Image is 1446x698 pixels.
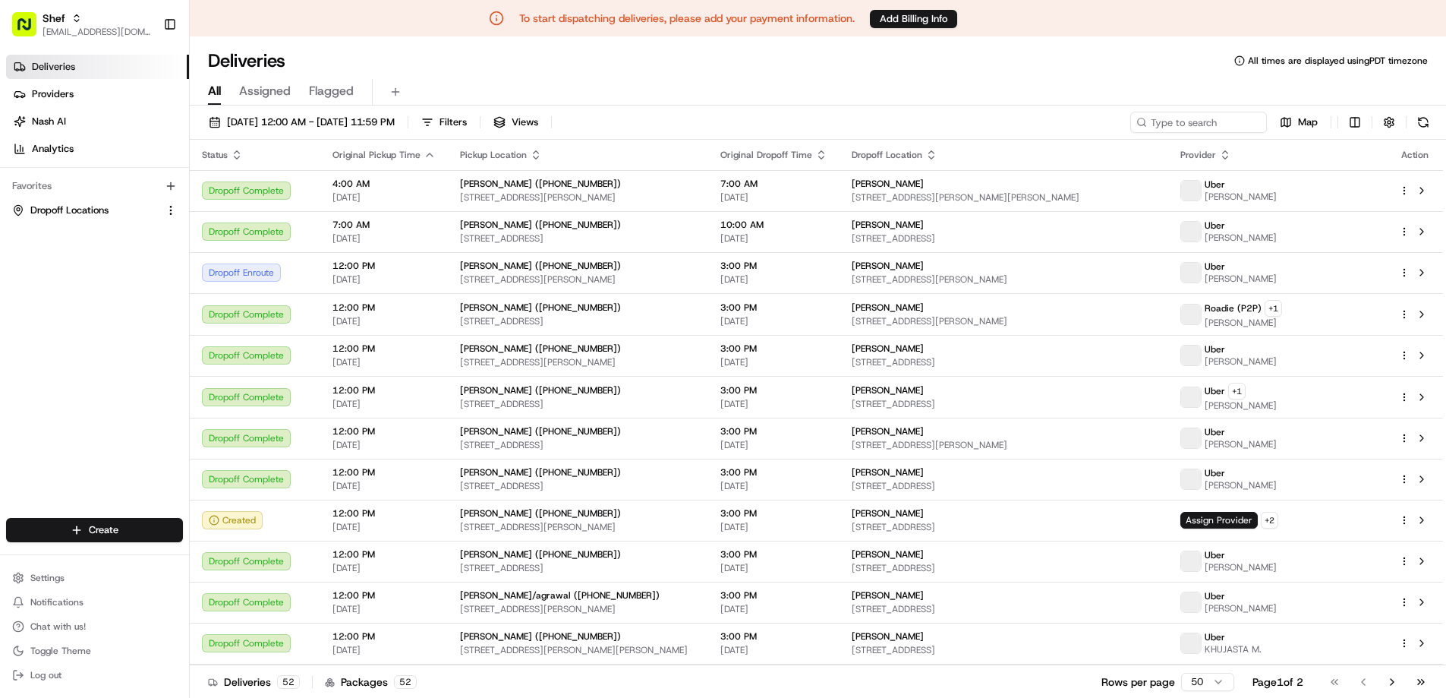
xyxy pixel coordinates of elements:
[460,398,696,410] span: [STREET_ADDRESS]
[460,273,696,286] span: [STREET_ADDRESS][PERSON_NAME]
[277,675,300,689] div: 52
[202,511,263,529] button: Created
[852,398,1156,410] span: [STREET_ADDRESS]
[332,521,436,533] span: [DATE]
[208,82,221,100] span: All
[332,178,436,190] span: 4:00 AM
[6,198,183,223] button: Dropoff Locations
[6,518,183,542] button: Create
[332,219,436,231] span: 7:00 AM
[852,562,1156,574] span: [STREET_ADDRESS]
[6,82,189,106] a: Providers
[332,343,436,355] span: 12:00 PM
[720,480,827,492] span: [DATE]
[1265,300,1282,317] button: +1
[30,572,65,584] span: Settings
[460,149,527,161] span: Pickup Location
[43,11,65,26] button: Shef
[414,112,474,133] button: Filters
[30,669,61,681] span: Log out
[6,55,189,79] a: Deliveries
[332,315,436,327] span: [DATE]
[720,439,827,451] span: [DATE]
[720,191,827,204] span: [DATE]
[720,589,827,602] span: 3:00 PM
[460,603,696,615] span: [STREET_ADDRESS][PERSON_NAME]
[852,425,924,437] span: [PERSON_NAME]
[1205,602,1277,614] span: [PERSON_NAME]
[460,315,696,327] span: [STREET_ADDRESS]
[332,507,436,520] span: 12:00 PM
[720,425,827,437] span: 3:00 PM
[852,191,1156,204] span: [STREET_ADDRESS][PERSON_NAME][PERSON_NAME]
[720,603,827,615] span: [DATE]
[6,616,183,637] button: Chat with us!
[720,630,827,643] span: 3:00 PM
[1248,55,1428,67] span: All times are displayed using PDT timezone
[30,645,91,657] span: Toggle Theme
[460,302,621,314] span: [PERSON_NAME] ([PHONE_NUMBER])
[1205,220,1225,232] span: Uber
[239,82,291,100] span: Assigned
[332,273,436,286] span: [DATE]
[332,232,436,245] span: [DATE]
[519,11,855,26] p: To start dispatching deliveries, please add your payment information.
[720,466,827,478] span: 3:00 PM
[32,115,66,128] span: Nash AI
[1399,149,1431,161] div: Action
[852,480,1156,492] span: [STREET_ADDRESS]
[460,384,621,396] span: [PERSON_NAME] ([PHONE_NUMBER])
[720,548,827,561] span: 3:00 PM
[1205,302,1262,314] span: Roadie (P2P)
[460,178,621,190] span: [PERSON_NAME] ([PHONE_NUMBER])
[332,589,436,602] span: 12:00 PM
[720,384,827,396] span: 3:00 PM
[852,439,1156,451] span: [STREET_ADDRESS][PERSON_NAME]
[460,425,621,437] span: [PERSON_NAME] ([PHONE_NUMBER])
[460,480,696,492] span: [STREET_ADDRESS]
[6,137,189,161] a: Analytics
[852,521,1156,533] span: [STREET_ADDRESS]
[720,507,827,520] span: 3:00 PM
[852,589,924,602] span: [PERSON_NAME]
[852,232,1156,245] span: [STREET_ADDRESS]
[460,356,696,368] span: [STREET_ADDRESS][PERSON_NAME]
[720,343,827,355] span: 3:00 PM
[439,115,467,129] span: Filters
[870,9,957,28] a: Add Billing Info
[1413,112,1434,133] button: Refresh
[460,343,621,355] span: [PERSON_NAME] ([PHONE_NUMBER])
[460,548,621,561] span: [PERSON_NAME] ([PHONE_NUMBER])
[1228,383,1246,400] button: +1
[43,26,151,38] button: [EMAIL_ADDRESS][DOMAIN_NAME]
[720,315,827,327] span: [DATE]
[852,178,924,190] span: [PERSON_NAME]
[1180,149,1216,161] span: Provider
[720,149,812,161] span: Original Dropoff Time
[852,630,924,643] span: [PERSON_NAME]
[12,204,159,217] a: Dropoff Locations
[460,260,621,272] span: [PERSON_NAME] ([PHONE_NUMBER])
[332,439,436,451] span: [DATE]
[852,644,1156,656] span: [STREET_ADDRESS]
[460,507,621,520] span: [PERSON_NAME] ([PHONE_NUMBER])
[852,507,924,520] span: [PERSON_NAME]
[720,273,827,286] span: [DATE]
[852,149,922,161] span: Dropoff Location
[89,523,118,537] span: Create
[1205,273,1277,285] span: [PERSON_NAME]
[1205,438,1277,450] span: [PERSON_NAME]
[332,302,436,314] span: 12:00 PM
[1205,400,1277,412] span: [PERSON_NAME]
[1205,385,1225,397] span: Uber
[460,630,621,643] span: [PERSON_NAME] ([PHONE_NUMBER])
[332,191,436,204] span: [DATE]
[852,603,1156,615] span: [STREET_ADDRESS]
[720,398,827,410] span: [DATE]
[1130,112,1267,133] input: Type to search
[202,149,228,161] span: Status
[1205,355,1277,368] span: [PERSON_NAME]
[720,178,827,190] span: 7:00 AM
[1205,549,1225,561] span: Uber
